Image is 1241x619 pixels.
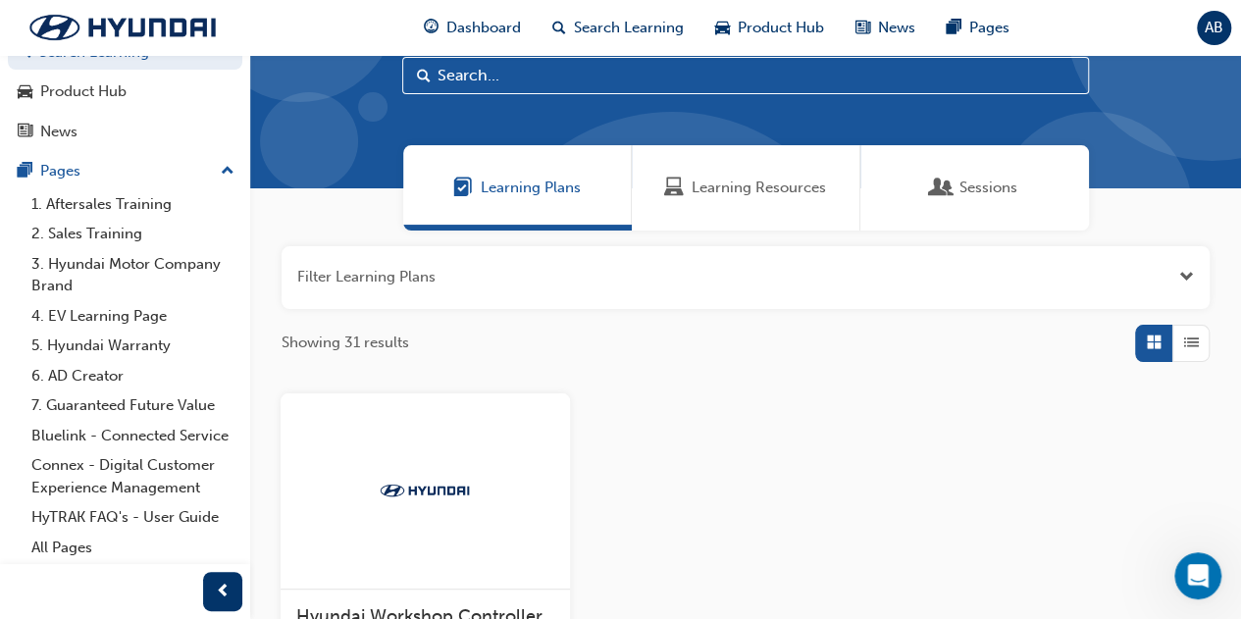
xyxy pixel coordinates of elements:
[1174,552,1221,599] iframe: Intercom live chat
[18,124,32,141] span: news-icon
[537,8,699,48] a: search-iconSearch Learning
[969,17,1009,39] span: Pages
[8,114,242,150] a: News
[699,8,840,48] a: car-iconProduct Hub
[402,57,1089,94] input: Search...
[8,153,242,189] button: Pages
[664,177,684,199] span: Learning Resources
[24,361,242,391] a: 6. AD Creator
[947,16,961,40] span: pages-icon
[408,8,537,48] a: guage-iconDashboard
[417,65,431,87] span: Search
[24,390,242,421] a: 7. Guaranteed Future Value
[424,16,439,40] span: guage-icon
[18,163,32,181] span: pages-icon
[1197,11,1231,45] button: AB
[18,83,32,101] span: car-icon
[860,145,1089,231] a: SessionsSessions
[24,502,242,533] a: HyTRAK FAQ's - User Guide
[1205,17,1223,39] span: AB
[403,145,632,231] a: Learning PlansLearning Plans
[738,17,824,39] span: Product Hub
[1147,332,1162,354] span: Grid
[24,331,242,361] a: 5. Hyundai Warranty
[959,177,1017,199] span: Sessions
[1179,266,1194,288] button: Open the filter
[8,74,242,110] a: Product Hub
[24,189,242,220] a: 1. Aftersales Training
[24,249,242,301] a: 3. Hyundai Motor Company Brand
[855,16,870,40] span: news-icon
[221,159,234,184] span: up-icon
[371,481,479,500] img: Trak
[10,7,235,48] img: Trak
[878,17,915,39] span: News
[692,177,826,199] span: Learning Resources
[931,8,1025,48] a: pages-iconPages
[552,16,566,40] span: search-icon
[24,301,242,332] a: 4. EV Learning Page
[40,80,127,103] div: Product Hub
[840,8,931,48] a: news-iconNews
[216,580,231,604] span: prev-icon
[282,332,409,354] span: Showing 31 results
[40,121,78,143] div: News
[715,16,730,40] span: car-icon
[574,17,684,39] span: Search Learning
[40,160,80,182] div: Pages
[481,177,581,199] span: Learning Plans
[446,17,521,39] span: Dashboard
[453,177,473,199] span: Learning Plans
[1184,332,1199,354] span: List
[24,219,242,249] a: 2. Sales Training
[24,533,242,563] a: All Pages
[932,177,952,199] span: Sessions
[24,421,242,451] a: Bluelink - Connected Service
[24,450,242,502] a: Connex - Digital Customer Experience Management
[632,145,860,231] a: Learning ResourcesLearning Resources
